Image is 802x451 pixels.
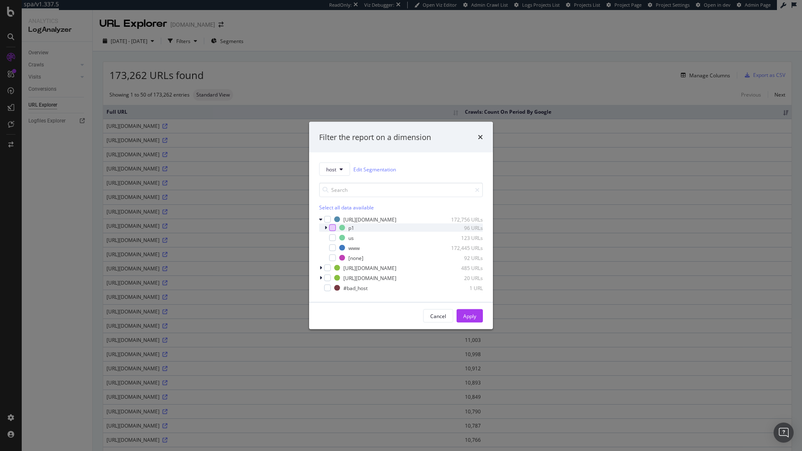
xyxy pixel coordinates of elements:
div: us [348,234,354,241]
div: 172,445 URLs [442,244,483,251]
span: host [326,166,336,173]
div: p1 [348,224,354,231]
div: [none] [348,254,363,261]
div: Cancel [430,312,446,319]
div: [URL][DOMAIN_NAME] [343,264,396,271]
button: Cancel [423,309,453,323]
div: times [478,132,483,143]
div: 96 URLs [442,224,483,231]
div: #bad_host [343,284,368,291]
div: [URL][DOMAIN_NAME] [343,216,396,223]
div: 485 URLs [442,264,483,271]
div: www [348,244,360,251]
button: host [319,163,350,176]
div: 20 URLs [442,274,483,281]
div: modal [309,122,493,329]
a: Edit Segmentation [353,165,396,173]
button: Apply [457,309,483,323]
div: 123 URLs [442,234,483,241]
div: [URL][DOMAIN_NAME] [343,274,396,281]
div: Apply [463,312,476,319]
div: Open Intercom Messenger [774,423,794,443]
div: Filter the report on a dimension [319,132,431,143]
div: 172,756 URLs [442,216,483,223]
input: Search [319,183,483,197]
div: 92 URLs [442,254,483,261]
div: Select all data available [319,204,483,211]
div: 1 URL [442,284,483,291]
